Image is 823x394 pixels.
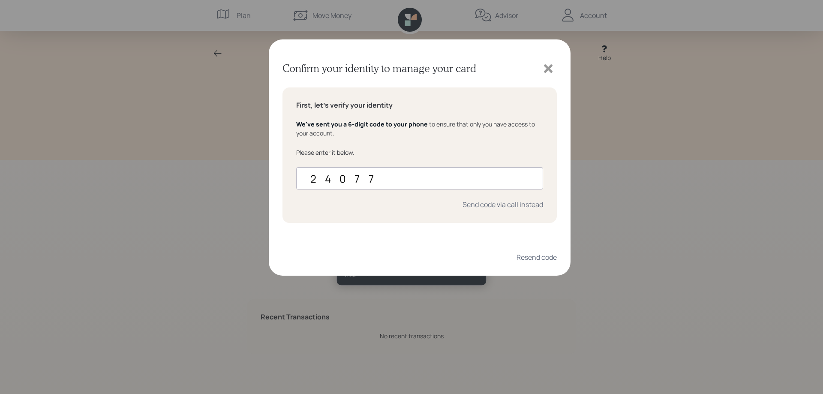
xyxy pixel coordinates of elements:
span: We've sent you a 6-digit code to your phone [296,120,428,128]
h5: First, let's verify your identity [296,101,543,109]
input: •••••• [296,167,543,189]
div: Send code via call instead [463,200,543,209]
div: to ensure that only you have access to your account. [296,120,543,138]
div: Please enter it below. [296,148,543,157]
h3: Confirm your identity to manage your card [282,62,476,75]
div: Resend code [517,253,557,262]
